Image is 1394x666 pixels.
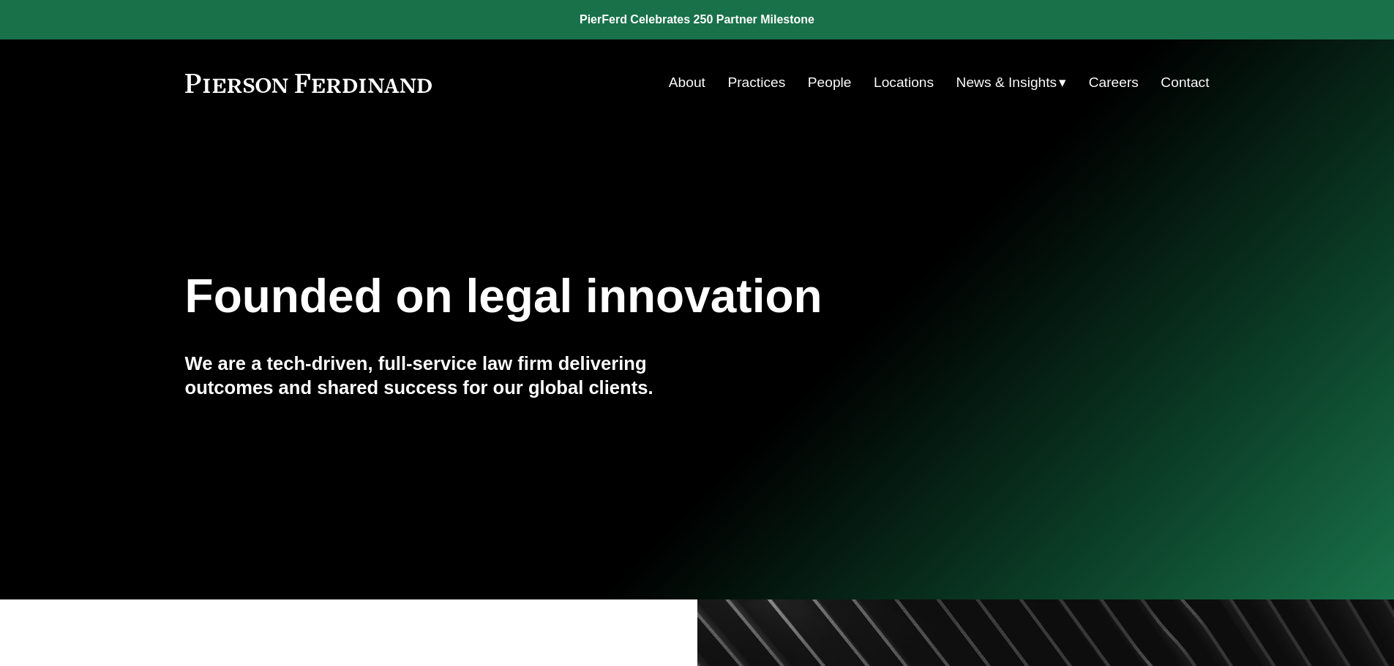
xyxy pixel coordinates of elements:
a: folder dropdown [956,69,1067,97]
h4: We are a tech-driven, full-service law firm delivering outcomes and shared success for our global... [185,352,697,399]
a: Contact [1161,69,1209,97]
a: About [669,69,705,97]
h1: Founded on legal innovation [185,270,1039,323]
a: Locations [874,69,934,97]
a: Practices [727,69,785,97]
a: Careers [1089,69,1139,97]
span: News & Insights [956,70,1057,96]
a: People [808,69,852,97]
